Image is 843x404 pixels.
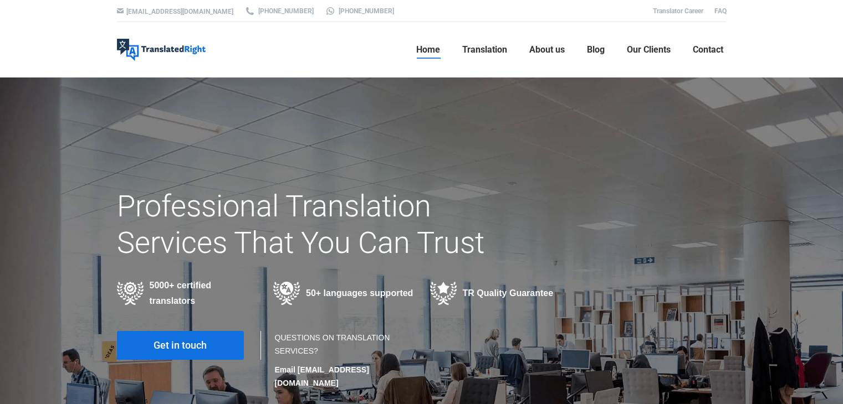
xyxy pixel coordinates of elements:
img: Professional Certified Translators providing translation services in various industries in 50+ la... [117,282,144,305]
a: Home [413,32,443,68]
span: Translation [462,44,507,55]
div: 50+ languages supported [273,282,413,305]
div: TR Quality Guarantee [430,282,570,305]
span: Our Clients [627,44,671,55]
img: Translated Right [117,39,206,61]
a: [PHONE_NUMBER] [244,6,314,16]
span: Blog [587,44,605,55]
a: Translator Career [653,7,703,15]
a: Our Clients [624,32,674,68]
div: 5000+ certified translators [117,278,257,309]
a: FAQ [714,7,727,15]
span: Contact [693,44,723,55]
strong: Email [EMAIL_ADDRESS][DOMAIN_NAME] [275,365,369,387]
div: QUESTIONS ON TRANSLATION SERVICES? [275,331,411,390]
span: Home [416,44,440,55]
a: [EMAIL_ADDRESS][DOMAIN_NAME] [126,8,233,15]
span: About us [529,44,565,55]
a: Contact [689,32,727,68]
span: Get in touch [154,340,207,351]
a: Translation [459,32,510,68]
a: [PHONE_NUMBER] [325,6,394,16]
a: Get in touch [117,331,244,360]
a: Blog [584,32,608,68]
h1: Professional Translation Services That You Can Trust [117,188,518,261]
a: About us [526,32,568,68]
